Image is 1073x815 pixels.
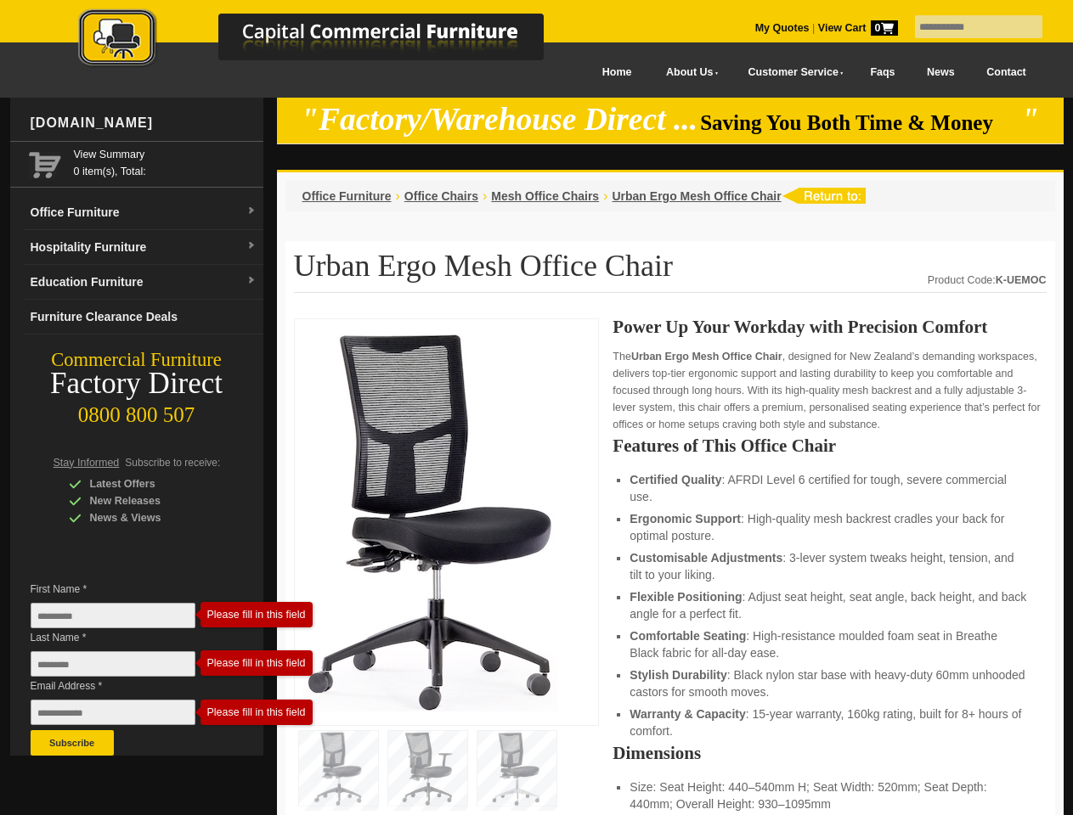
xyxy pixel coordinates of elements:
[24,265,263,300] a: Education Furnituredropdown
[31,8,626,76] a: Capital Commercial Furniture Logo
[10,372,263,396] div: Factory Direct
[818,22,898,34] strong: View Cart
[24,300,263,334] a: Furniture Clearance Deals
[630,627,1029,661] li: : High-resistance moulded foam seat in Breathe Black fabric for all-day ease.
[612,189,781,203] a: Urban Ergo Mesh Office Chair
[54,457,120,469] span: Stay Informed
[404,189,478,203] a: Office Chairs
[630,705,1029,739] li: : 15-year warranty, 160kg rating, built for 8+ hours of comfort.
[31,651,195,677] input: Last Name *
[855,53,912,92] a: Faqs
[74,146,257,177] span: 0 item(s), Total:
[246,241,257,251] img: dropdown
[755,22,810,34] a: My Quotes
[630,588,1029,622] li: : Adjust seat height, seat angle, back height, and back angle for a perfect fit.
[613,348,1046,433] p: The , designed for New Zealand’s demanding workspaces, delivers top-tier ergonomic support and la...
[207,657,306,669] div: Please fill in this field
[31,730,114,756] button: Subscribe
[246,276,257,286] img: dropdown
[630,629,746,643] strong: Comfortable Seating
[815,22,897,34] a: View Cart0
[396,188,400,205] li: ›
[69,492,230,509] div: New Releases
[631,351,782,363] strong: Urban Ergo Mesh Office Chair
[31,603,195,628] input: First Name *
[729,53,854,92] a: Customer Service
[483,188,487,205] li: ›
[1021,102,1039,137] em: "
[928,272,1047,289] div: Product Code:
[613,437,1046,454] h2: Features of This Office Chair
[10,348,263,372] div: Commercial Furniture
[10,395,263,427] div: 0800 800 507
[24,195,263,230] a: Office Furnituredropdown
[207,706,306,718] div: Please fill in this field
[303,328,558,711] img: Urban Ergo Mesh Office Chair – mesh office seat with ergonomic back for NZ workspaces.
[603,188,607,205] li: ›
[246,206,257,216] img: dropdown
[125,457,220,469] span: Subscribe to receive:
[630,510,1029,544] li: : High-quality mesh backrest cradles your back for optimal posture.
[491,189,599,203] a: Mesh Office Chairs
[302,189,392,203] a: Office Furniture
[996,274,1047,286] strong: K-UEMOC
[630,549,1029,583] li: : 3-lever system tweaks height, tension, and tilt to your liking.
[630,668,726,682] strong: Stylish Durability
[31,581,221,598] span: First Name *
[630,512,741,526] strong: Ergonomic Support
[613,318,1046,335] h2: Power Up Your Workday with Precision Comfort
[69,509,230,526] div: News & Views
[630,707,745,721] strong: Warranty & Capacity
[630,666,1029,700] li: : Black nylon star base with heavy-duty 60mm unhooded castors for smooth moves.
[294,250,1047,293] h1: Urban Ergo Mesh Office Chair
[630,471,1029,505] li: : AFRDI Level 6 certified for tough, severe commercial use.
[24,230,263,265] a: Hospitality Furnituredropdown
[31,677,221,694] span: Email Address *
[31,629,221,646] span: Last Name *
[911,53,970,92] a: News
[700,111,1019,134] span: Saving You Both Time & Money
[207,609,306,621] div: Please fill in this field
[630,551,782,565] strong: Customisable Adjustments
[630,473,721,486] strong: Certified Quality
[31,8,626,70] img: Capital Commercial Furniture Logo
[69,475,230,492] div: Latest Offers
[301,102,697,137] em: "Factory/Warehouse Direct ...
[782,188,866,204] img: return to
[613,745,1046,762] h2: Dimensions
[74,146,257,163] a: View Summary
[31,700,195,725] input: Email Address *
[24,98,263,149] div: [DOMAIN_NAME]
[630,590,742,604] strong: Flexible Positioning
[871,20,898,36] span: 0
[970,53,1042,92] a: Contact
[647,53,729,92] a: About Us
